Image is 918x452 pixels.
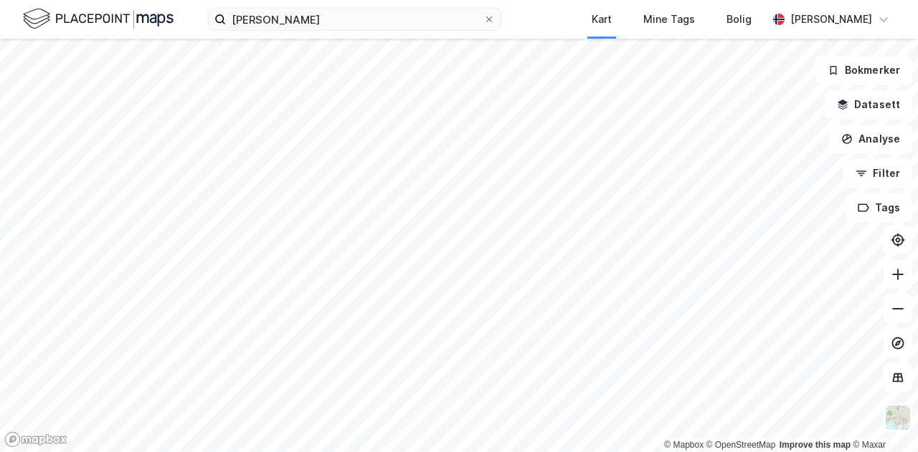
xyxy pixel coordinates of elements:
img: logo.f888ab2527a4732fd821a326f86c7f29.svg [23,6,174,32]
div: [PERSON_NAME] [790,11,872,28]
input: Søk på adresse, matrikkel, gårdeiere, leietakere eller personer [226,9,483,30]
a: Mapbox homepage [4,431,67,448]
button: Analyse [829,125,912,153]
a: OpenStreetMap [706,440,776,450]
button: Bokmerker [815,56,912,85]
a: Improve this map [780,440,851,450]
a: Mapbox [664,440,704,450]
button: Datasett [825,90,912,119]
div: Kart [592,11,612,28]
div: Bolig [727,11,752,28]
button: Tags [846,193,912,222]
button: Filter [843,159,912,188]
div: Mine Tags [643,11,695,28]
iframe: Chat Widget [846,383,918,452]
